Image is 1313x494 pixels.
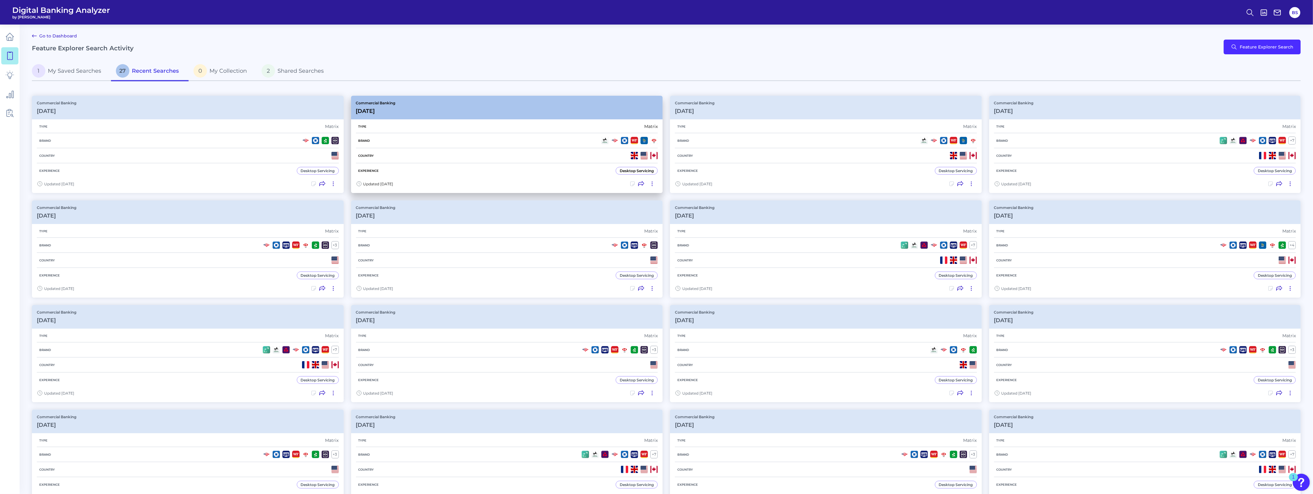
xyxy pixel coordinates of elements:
h5: Country [356,258,377,262]
span: 1 [32,64,45,78]
div: + 7 [650,450,658,458]
h5: Brand [37,453,53,457]
h5: Type [37,125,50,129]
a: Commercial Banking[DATE]TypeMatrixBrand+4CountryExperienceDesktop ServicingUpdated [DATE] [989,200,1301,298]
div: Matrix [963,438,977,443]
div: Desktop Servicing [939,482,973,487]
h3: [DATE] [994,108,1034,114]
a: Commercial Banking[DATE]TypeMatrixBrand+3CountryExperienceDesktop ServicingUpdated [DATE] [351,305,663,402]
h5: Type [356,334,369,338]
h5: Country [37,468,57,472]
div: + 7 [1288,137,1296,145]
a: 1My Saved Searches [32,62,111,81]
h5: Country [994,363,1015,367]
h5: Experience [356,483,381,487]
h5: Experience [675,483,700,487]
h5: Country [675,468,695,472]
h5: Country [37,363,57,367]
h5: Experience [994,378,1020,382]
div: + 7 [1288,450,1296,458]
span: Feature Explorer Search [1240,44,1293,49]
p: Commercial Banking [37,310,76,315]
div: + 3 [970,450,977,458]
h5: Brand [994,139,1011,143]
div: Desktop Servicing [620,168,654,173]
p: Commercial Banking [37,205,76,210]
p: Commercial Banking [994,415,1034,419]
h5: Country [356,468,377,472]
div: Matrix [963,228,977,234]
h5: Type [994,334,1007,338]
h5: Experience [994,483,1020,487]
a: 27Recent Searches [111,62,189,81]
div: Desktop Servicing [301,378,335,382]
span: Shared Searches [278,68,324,74]
h5: Brand [356,243,373,247]
h5: Brand [675,348,691,352]
h5: Type [994,125,1007,129]
h5: Brand [356,453,373,457]
div: Matrix [1282,228,1296,234]
h3: [DATE] [675,317,714,324]
a: 0My Collection [189,62,257,81]
div: Desktop Servicing [1258,378,1292,382]
h5: Brand [356,139,373,143]
h5: Country [675,258,695,262]
p: Commercial Banking [675,205,714,210]
span: by [PERSON_NAME] [12,15,110,19]
h5: Type [37,229,50,233]
h5: Brand [675,139,691,143]
h3: [DATE] [675,212,714,219]
h5: Type [675,438,688,442]
div: + 3 [650,346,658,354]
span: 2 [262,64,275,78]
span: Updated [DATE] [363,391,393,396]
div: + 3 [331,241,339,249]
button: Feature Explorer Search [1224,40,1301,54]
button: BS [1289,7,1300,18]
a: 2Shared Searches [257,62,334,81]
span: Updated [DATE] [682,391,712,396]
div: Matrix [644,124,658,129]
span: Updated [DATE] [682,182,712,186]
div: Matrix [644,333,658,338]
span: Updated [DATE] [1001,286,1032,291]
h5: Type [675,334,688,338]
h3: [DATE] [994,422,1034,428]
span: Digital Banking Analyzer [12,6,110,15]
div: Matrix [963,333,977,338]
p: Commercial Banking [37,101,76,105]
h3: [DATE] [356,422,396,428]
div: Matrix [325,124,339,129]
h5: Experience [994,273,1020,277]
p: Commercial Banking [994,310,1034,315]
div: Desktop Servicing [939,378,973,382]
span: Updated [DATE] [1001,182,1032,186]
a: Go to Dashboard [32,32,77,40]
a: Commercial Banking[DATE]TypeMatrixBrandCountryExperienceDesktop ServicingUpdated [DATE] [670,305,982,402]
h3: [DATE] [994,212,1034,219]
span: My Saved Searches [48,68,101,74]
a: Commercial Banking[DATE]TypeMatrixBrandCountryExperienceDesktop ServicingUpdated [DATE] [670,96,982,193]
p: Commercial Banking [994,205,1034,210]
p: Commercial Banking [356,101,396,105]
span: Updated [DATE] [682,286,712,291]
h5: Country [994,468,1015,472]
h5: Experience [37,169,62,173]
a: Commercial Banking[DATE]TypeMatrixBrandCountryExperienceDesktop ServicingUpdated [DATE] [32,96,344,193]
span: Updated [DATE] [44,391,74,396]
h5: Country [675,363,695,367]
div: + 7 [331,346,339,354]
h5: Brand [675,453,691,457]
a: Commercial Banking[DATE]TypeMatrixBrandCountryExperienceDesktop ServicingUpdated [DATE] [351,96,663,193]
h5: Brand [37,139,53,143]
div: Desktop Servicing [620,273,654,278]
h5: Type [356,229,369,233]
p: Commercial Banking [675,415,714,419]
span: Updated [DATE] [44,286,74,291]
h5: Brand [994,243,1011,247]
span: Updated [DATE] [1001,391,1032,396]
h5: Brand [675,243,691,247]
h3: [DATE] [37,422,76,428]
h2: Feature Explorer Search Activity [32,44,134,52]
